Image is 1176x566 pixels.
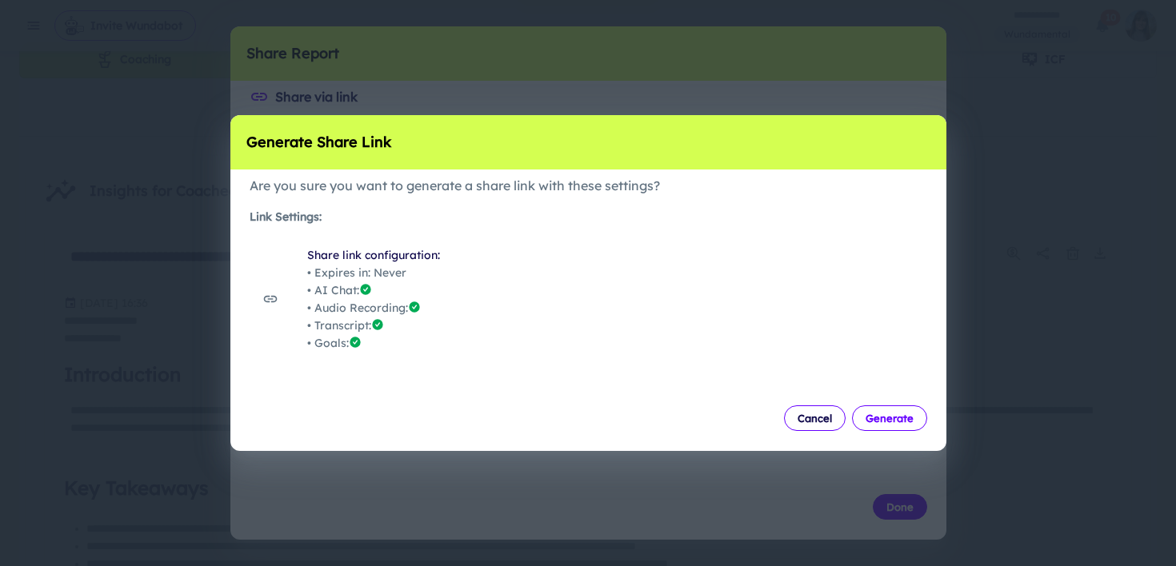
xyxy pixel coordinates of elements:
[307,264,914,352] span: • Expires in: Never • AI Chat: • Audio Recording: • Transcript: • Goals:
[230,115,946,169] h2: Generate Share Link
[250,208,927,225] h6: Link Settings:
[852,405,927,431] button: Generate
[307,246,914,264] span: Share link configuration:
[784,405,846,431] button: Cancel
[250,176,927,195] p: Are you sure you want to generate a share link with these settings?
